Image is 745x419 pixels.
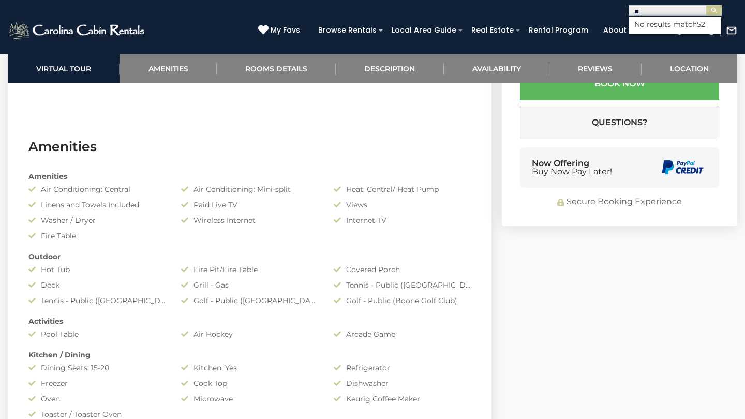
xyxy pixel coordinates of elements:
li: No results match [629,20,721,29]
div: Paid Live TV [173,200,326,210]
span: 52 [697,20,705,29]
div: Kitchen / Dining [21,350,479,360]
div: Pool Table [21,329,173,339]
div: Secure Booking Experience [520,196,719,208]
div: Internet TV [326,215,479,226]
div: Grill - Gas [173,280,326,290]
a: Location [642,54,737,83]
a: Rental Program [524,22,593,38]
a: Rooms Details [217,54,336,83]
h3: Amenities [28,138,471,156]
div: Dishwasher [326,378,479,388]
a: Local Area Guide [386,22,461,38]
div: Heat: Central/ Heat Pump [326,184,479,194]
a: About [598,22,632,38]
div: Microwave [173,394,326,404]
div: Air Hockey [173,329,326,339]
button: Book Now [520,67,719,100]
div: Tennis - Public ([GEOGRAPHIC_DATA]) [326,280,479,290]
a: Amenities [120,54,216,83]
div: Air Conditioning: Central [21,184,173,194]
div: Air Conditioning: Mini-split [173,184,326,194]
div: Outdoor [21,251,479,262]
div: Activities [21,316,479,326]
div: Now Offering [532,159,612,176]
a: Real Estate [466,22,519,38]
div: Views [326,200,479,210]
div: Hot Tub [21,264,173,275]
span: My Favs [271,25,300,36]
span: Buy Now Pay Later! [532,168,612,176]
a: Description [336,54,443,83]
div: Freezer [21,378,173,388]
div: Kitchen: Yes [173,363,326,373]
div: Deck [21,280,173,290]
div: Arcade Game [326,329,479,339]
a: Virtual Tour [8,54,120,83]
button: Questions? [520,106,719,139]
div: Cook Top [173,378,326,388]
div: Amenities [21,171,479,182]
div: Golf - Public ([GEOGRAPHIC_DATA]) [173,295,326,306]
div: Washer / Dryer [21,215,173,226]
div: Golf - Public (Boone Golf Club) [326,295,479,306]
a: Browse Rentals [313,22,382,38]
div: Tennis - Public ([GEOGRAPHIC_DATA]) [21,295,173,306]
div: Oven [21,394,173,404]
div: Linens and Towels Included [21,200,173,210]
a: Availability [444,54,549,83]
div: Refrigerator [326,363,479,373]
img: White-1-2.png [8,20,147,41]
img: mail-regular-white.png [726,25,737,36]
div: Fire Table [21,231,173,241]
a: Reviews [549,54,641,83]
div: Fire Pit/Fire Table [173,264,326,275]
div: Wireless Internet [173,215,326,226]
div: Covered Porch [326,264,479,275]
div: Dining Seats: 15-20 [21,363,173,373]
div: Keurig Coffee Maker [326,394,479,404]
a: My Favs [258,25,303,36]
